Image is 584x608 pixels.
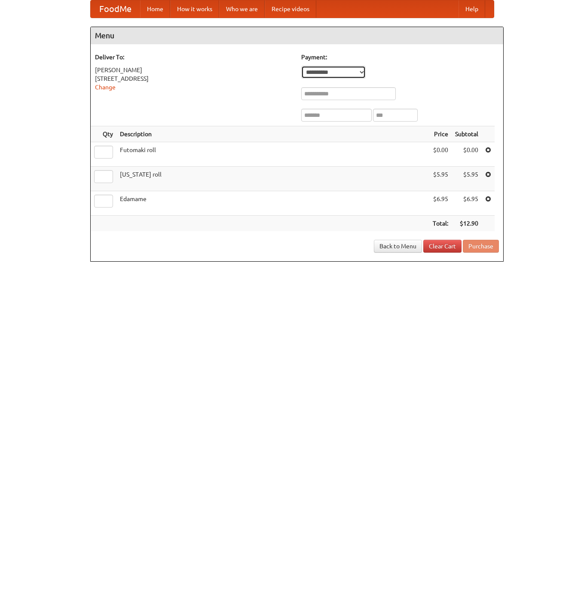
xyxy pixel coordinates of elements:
th: Subtotal [452,126,482,142]
th: Total: [429,216,452,232]
th: $12.90 [452,216,482,232]
td: Edamame [116,191,429,216]
a: FoodMe [91,0,140,18]
button: Purchase [463,240,499,253]
h5: Payment: [301,53,499,61]
td: [US_STATE] roll [116,167,429,191]
a: Home [140,0,170,18]
a: Change [95,84,116,91]
th: Qty [91,126,116,142]
th: Price [429,126,452,142]
td: Futomaki roll [116,142,429,167]
div: [STREET_ADDRESS] [95,74,293,83]
td: $0.00 [429,142,452,167]
td: $5.95 [452,167,482,191]
a: Recipe videos [265,0,316,18]
a: Help [459,0,485,18]
h4: Menu [91,27,503,44]
div: [PERSON_NAME] [95,66,293,74]
a: Back to Menu [374,240,422,253]
td: $5.95 [429,167,452,191]
a: Who we are [219,0,265,18]
td: $0.00 [452,142,482,167]
td: $6.95 [452,191,482,216]
td: $6.95 [429,191,452,216]
th: Description [116,126,429,142]
a: Clear Cart [423,240,462,253]
h5: Deliver To: [95,53,293,61]
a: How it works [170,0,219,18]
